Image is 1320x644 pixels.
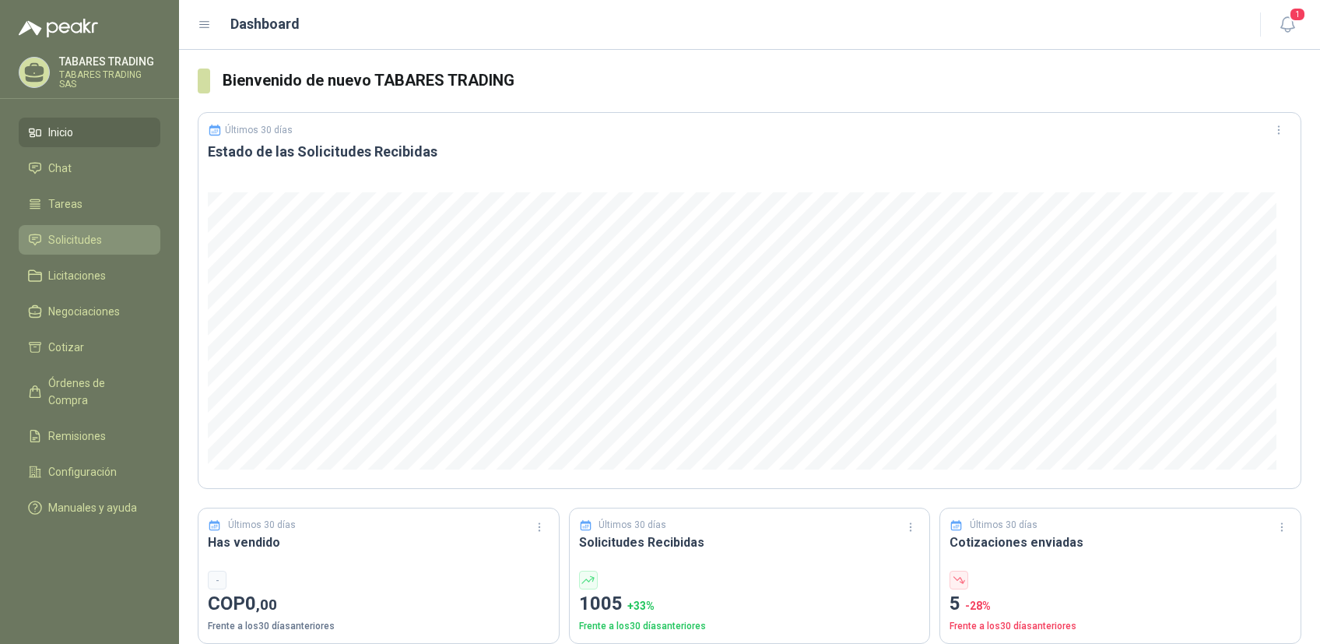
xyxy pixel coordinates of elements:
p: Últimos 30 días [225,125,293,135]
span: Órdenes de Compra [48,375,146,409]
a: Remisiones [19,421,160,451]
p: Frente a los 30 días anteriores [950,619,1291,634]
span: Remisiones [48,428,106,445]
span: Tareas [48,195,82,213]
p: Frente a los 30 días anteriores [208,619,549,634]
a: Cotizar [19,333,160,362]
span: + 33 % [627,600,655,612]
img: Logo peakr [19,19,98,37]
a: Negociaciones [19,297,160,326]
span: -28 % [965,600,991,612]
a: Licitaciones [19,261,160,290]
p: COP [208,589,549,619]
span: Licitaciones [48,267,106,284]
p: Últimos 30 días [970,518,1037,533]
p: 5 [950,589,1291,619]
span: Configuración [48,463,117,480]
h3: Cotizaciones enviadas [950,533,1291,552]
p: Últimos 30 días [228,518,296,533]
h3: Estado de las Solicitudes Recibidas [208,143,1291,161]
h3: Bienvenido de nuevo TABARES TRADING [223,69,1301,93]
a: Tareas [19,189,160,219]
button: 1 [1273,11,1301,39]
p: TABARES TRADING SAS [59,70,160,89]
span: Chat [48,160,72,177]
h3: Has vendido [208,533,549,552]
span: 1 [1289,7,1306,22]
span: Negociaciones [48,303,120,320]
div: - [208,571,226,589]
a: Órdenes de Compra [19,368,160,415]
a: Configuración [19,457,160,487]
span: Inicio [48,124,73,141]
h1: Dashboard [230,13,300,35]
a: Chat [19,153,160,183]
p: Últimos 30 días [599,518,666,533]
a: Solicitudes [19,225,160,255]
p: TABARES TRADING [59,56,160,67]
p: Frente a los 30 días anteriores [579,619,921,634]
a: Manuales y ayuda [19,493,160,523]
span: Cotizar [48,339,84,356]
span: Manuales y ayuda [48,499,137,516]
span: 0 [245,593,277,614]
span: ,00 [256,596,277,614]
h3: Solicitudes Recibidas [579,533,921,552]
p: 1005 [579,589,921,619]
a: Inicio [19,118,160,147]
span: Solicitudes [48,231,102,248]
